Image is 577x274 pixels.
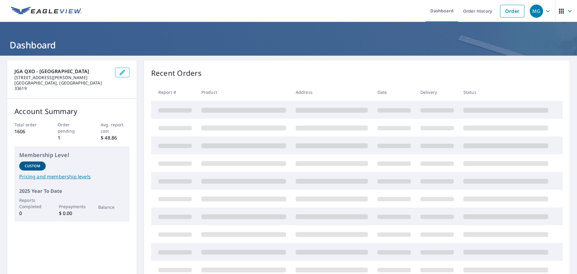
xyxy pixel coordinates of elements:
[14,75,110,80] p: [STREET_ADDRESS][PERSON_NAME]
[530,5,543,18] div: MG
[101,122,130,134] p: Avg. report cost
[11,7,82,16] img: EV Logo
[19,210,46,217] p: 0
[59,203,85,210] p: Prepayments
[291,83,373,101] th: Address
[19,197,46,210] p: Reports Completed
[197,83,291,101] th: Product
[14,106,130,117] p: Account Summary
[19,173,125,180] a: Pricing and membership levels
[25,163,40,169] p: Custom
[151,68,202,79] p: Recent Orders
[416,83,459,101] th: Delivery
[19,151,125,159] p: Membership Level
[373,83,416,101] th: Date
[19,187,125,195] p: 2025 Year To Date
[58,122,87,134] p: Order pending
[14,128,43,135] p: 1606
[14,68,110,75] p: JGA QXO - [GEOGRAPHIC_DATA]
[59,210,85,217] p: $ 0.00
[7,39,570,51] h1: Dashboard
[459,83,553,101] th: Status
[58,134,87,141] p: 1
[14,80,110,91] p: [GEOGRAPHIC_DATA], [GEOGRAPHIC_DATA] 33619
[101,134,130,141] p: $ 48.86
[151,83,197,101] th: Report #
[98,204,125,210] p: Balance
[14,122,43,128] p: Total order
[500,5,524,17] a: Order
